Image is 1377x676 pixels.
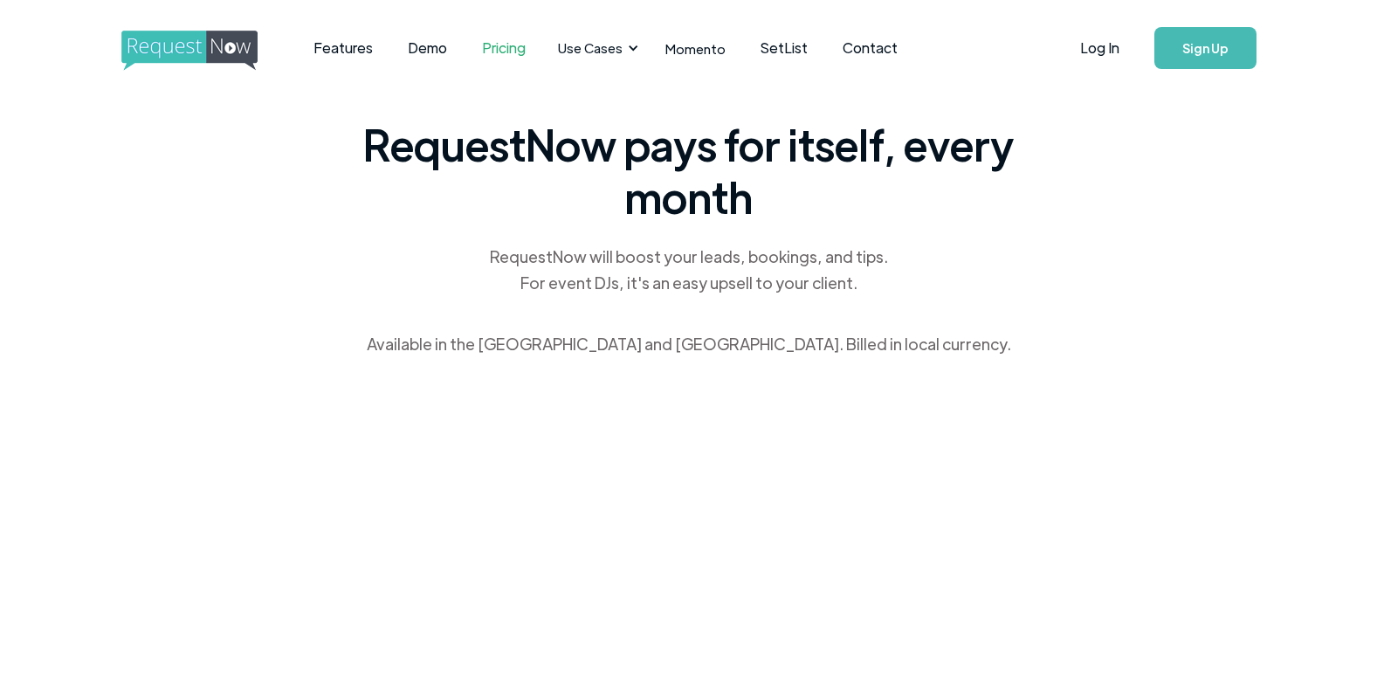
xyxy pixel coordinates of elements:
[648,23,743,74] a: Momento
[488,244,890,296] div: RequestNow will boost your leads, bookings, and tips. For event DJs, it's an easy upsell to your ...
[825,21,915,75] a: Contact
[1063,17,1137,79] a: Log In
[547,21,644,75] div: Use Cases
[1154,27,1257,69] a: Sign Up
[121,31,252,66] a: home
[296,21,390,75] a: Features
[121,31,290,71] img: requestnow logo
[743,21,825,75] a: SetList
[465,21,543,75] a: Pricing
[357,118,1021,223] span: RequestNow pays for itself, every month
[390,21,465,75] a: Demo
[367,331,1011,357] div: Available in the [GEOGRAPHIC_DATA] and [GEOGRAPHIC_DATA]. Billed in local currency.
[558,38,623,58] div: Use Cases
